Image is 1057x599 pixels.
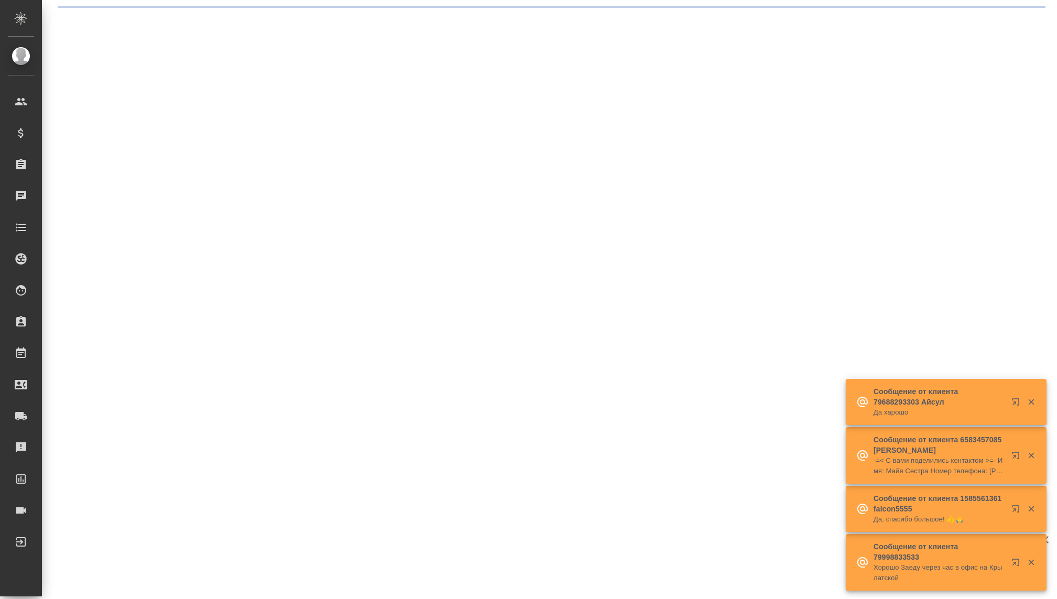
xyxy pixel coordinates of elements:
[1020,397,1042,407] button: Закрыть
[1020,451,1042,460] button: Закрыть
[1005,391,1030,417] button: Открыть в новой вкладке
[873,514,1005,525] p: Да, спасибо большое! 👍🙏
[873,562,1005,583] p: Хорошо Заеду через час в офис на Крылатской
[873,541,1005,562] p: Сообщение от клиента 79998833533
[873,434,1005,455] p: Сообщение от клиента 6583457085 [PERSON_NAME]
[873,493,1005,514] p: Сообщение от клиента 1585561361 falcon5555
[873,407,1005,418] p: Да харошо
[1020,504,1042,514] button: Закрыть
[1005,552,1030,577] button: Открыть в новой вкладке
[873,386,1005,407] p: Сообщение от клиента 79688293303 Айсул
[1005,498,1030,524] button: Открыть в новой вкладке
[1020,558,1042,567] button: Закрыть
[1005,445,1030,470] button: Открыть в новой вкладке
[873,455,1005,476] p: -=< С вами поделились контактом >=- Имя: Майя Сестра Номер телефона: [PHONE_NUMBER]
